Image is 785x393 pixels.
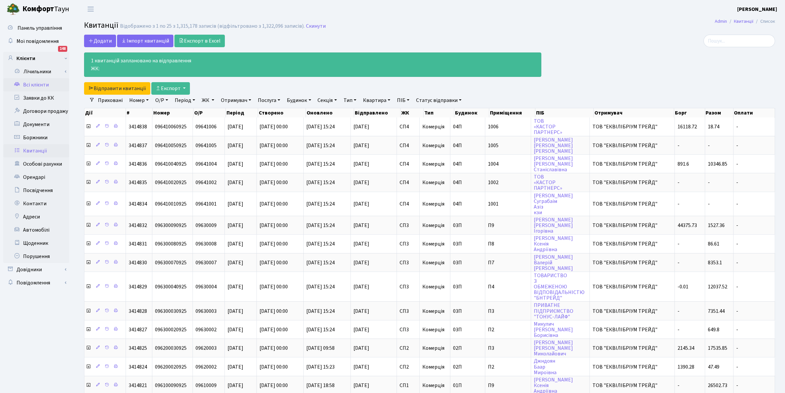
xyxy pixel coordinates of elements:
[488,383,528,388] span: П9
[592,143,672,148] span: ТОВ "ЕКВІЛІБРІУМ ТРЕЙД"
[218,95,254,106] a: Отримувач
[129,179,147,186] span: 3414835
[58,46,67,52] div: 148
[3,197,69,210] a: Контакти
[3,237,69,250] a: Щоденник
[736,383,772,388] span: -
[453,200,462,208] span: 04П
[592,327,672,332] span: ТОВ "ЕКВІЛІБРІУМ ТРЕЙД"
[199,95,217,106] a: ЖК
[306,308,335,315] span: [DATE] 15:24
[534,155,573,173] a: [PERSON_NAME][PERSON_NAME]Станіславівна
[3,276,69,289] a: Повідомлення
[84,108,126,117] th: Дії
[488,201,528,207] span: 1001
[736,364,772,370] span: -
[151,82,190,95] button: Експорт
[422,344,444,352] span: Комерція
[88,37,112,45] span: Додати
[353,124,394,129] span: [DATE]
[488,364,528,370] span: П2
[258,108,306,117] th: Створено
[153,95,171,106] a: О/Р
[255,95,283,106] a: Послуга
[453,160,462,168] span: 04П
[678,240,679,247] span: -
[489,108,535,117] th: Приміщення
[592,180,672,185] span: ТОВ "ЕКВІЛІБРІУМ ТРЕЙД"
[453,344,462,352] span: 02П
[704,35,775,47] input: Пошук...
[394,95,412,106] a: ПІБ
[678,382,679,389] span: -
[196,179,217,186] span: 09641002
[736,180,772,185] span: -
[155,259,187,266] span: 096300070925
[353,161,394,167] span: [DATE]
[678,283,688,290] span: -0.01
[422,308,444,315] span: Комерція
[227,259,243,266] span: [DATE]
[422,363,444,371] span: Комерція
[353,180,394,185] span: [DATE]
[3,171,69,184] a: Орендарі
[306,382,335,389] span: [DATE] 18:58
[82,4,99,15] button: Переключити навігацію
[453,222,462,229] span: 03П
[3,157,69,171] a: Особові рахунки
[84,82,150,95] a: Відправити квитанції
[534,216,573,235] a: [PERSON_NAME][PERSON_NAME]Ігорівна
[534,117,562,136] a: ТОВ«КАСТОРПАРТНЕРС»
[534,136,573,155] a: [PERSON_NAME][PERSON_NAME][PERSON_NAME]
[129,240,147,247] span: 3414831
[454,108,490,117] th: Будинок
[306,283,335,290] span: [DATE] 15:24
[196,344,217,352] span: 09620003
[155,283,187,290] span: 096300040925
[3,144,69,157] a: Квитанції
[400,345,417,351] span: СП2
[592,364,672,370] span: ТОВ "ЕКВІЛІБРІУМ ТРЕЙД"
[84,52,541,77] div: 1 квитанцій заплановано на відправлення ЖК:
[129,363,147,371] span: 3414824
[400,284,417,289] span: СП3
[227,326,243,333] span: [DATE]
[488,284,528,289] span: П4
[488,161,528,167] span: 1004
[360,95,393,106] a: Квартира
[84,35,116,47] a: Додати
[22,4,54,14] b: Комфорт
[259,160,288,168] span: [DATE] 00:00
[400,383,417,388] span: СП1
[353,383,394,388] span: [DATE]
[155,240,187,247] span: 096300080925
[196,308,217,315] span: 09630003
[534,302,573,320] a: ПРИВАТНЕПІДПРИЄМСТВО"ТОНУС-ЛАЙФ"
[736,241,772,246] span: -
[155,123,187,130] span: 096410060925
[259,200,288,208] span: [DATE] 00:00
[422,259,444,266] span: Комерція
[3,105,69,118] a: Договори продажу
[155,179,187,186] span: 096410020925
[400,223,417,228] span: СП3
[155,308,187,315] span: 096300030925
[129,259,147,266] span: 3414830
[3,78,69,91] a: Всі клієнти
[488,241,528,246] span: П8
[174,35,225,47] a: Експорт в Excel
[3,52,69,65] a: Клієнти
[453,123,462,130] span: 04П
[227,160,243,168] span: [DATE]
[306,344,335,352] span: [DATE] 09:58
[534,320,573,339] a: Микулич[PERSON_NAME]Борисівна
[3,118,69,131] a: Документи
[129,326,147,333] span: 3414827
[400,260,417,265] span: СП3
[708,259,722,266] span: 8353.1
[259,382,288,389] span: [DATE] 00:00
[678,179,679,186] span: -
[259,283,288,290] span: [DATE] 00:00
[453,240,462,247] span: 03П
[172,95,198,106] a: Період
